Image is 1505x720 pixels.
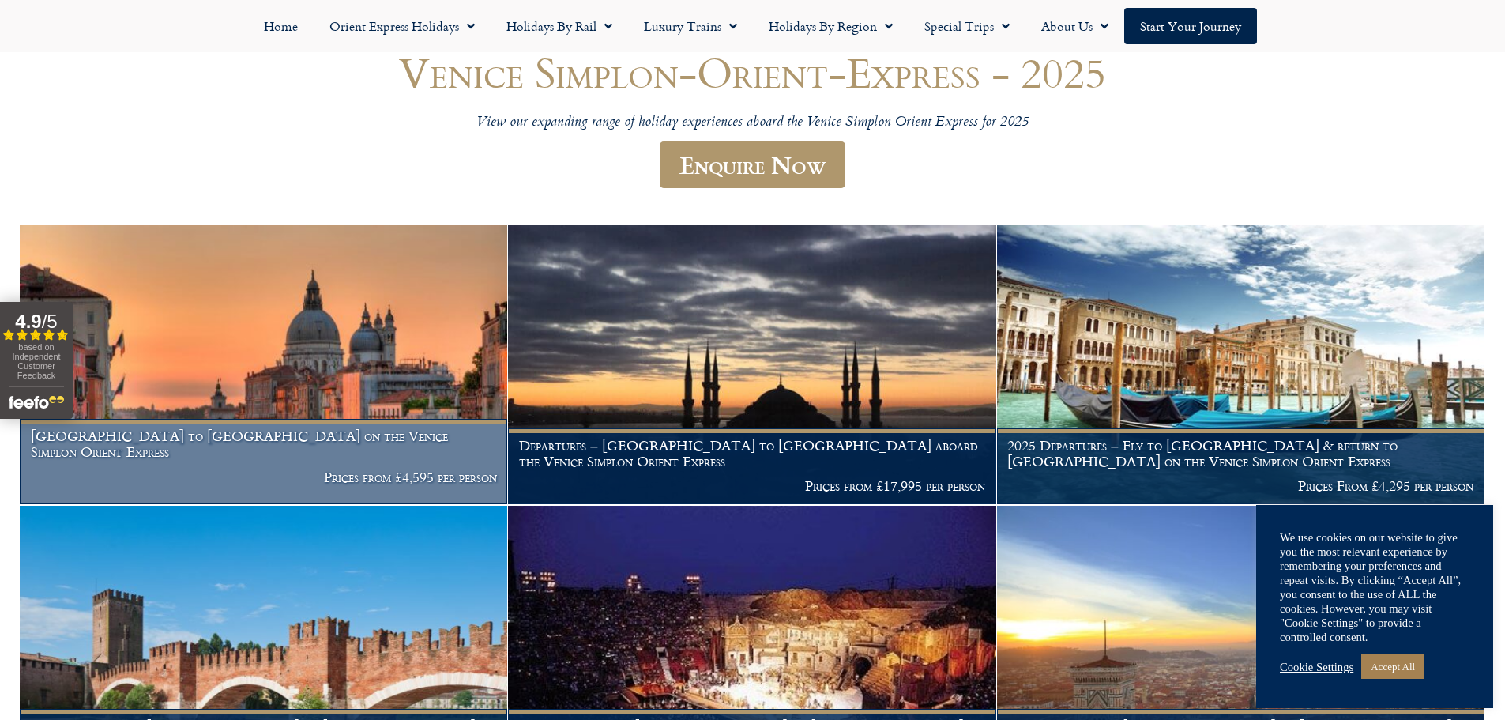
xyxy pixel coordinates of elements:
a: 2025 Departures – Fly to [GEOGRAPHIC_DATA] & return to [GEOGRAPHIC_DATA] on the Venice Simplon Or... [997,225,1485,505]
p: Prices From £4,295 per person [1007,478,1473,494]
h1: [GEOGRAPHIC_DATA] to [GEOGRAPHIC_DATA] on the Venice Simplon Orient Express [31,428,497,459]
img: venice aboard the Orient Express [997,225,1484,504]
div: We use cookies on our website to give you the most relevant experience by remembering your prefer... [1280,530,1469,644]
a: Enquire Now [660,141,845,188]
a: Accept All [1361,654,1424,679]
a: About Us [1025,8,1124,44]
a: [GEOGRAPHIC_DATA] to [GEOGRAPHIC_DATA] on the Venice Simplon Orient Express Prices from £4,595 pe... [20,225,508,505]
h1: Departures – [GEOGRAPHIC_DATA] to [GEOGRAPHIC_DATA] aboard the Venice Simplon Orient Express [519,438,985,469]
a: Orient Express Holidays [314,8,491,44]
a: Special Trips [909,8,1025,44]
p: Prices from £4,595 per person [31,469,497,485]
p: View our expanding range of holiday experiences aboard the Venice Simplon Orient Express for 2025 [279,114,1227,132]
a: Departures – [GEOGRAPHIC_DATA] to [GEOGRAPHIC_DATA] aboard the Venice Simplon Orient Express Pric... [508,225,996,505]
p: Prices from £17,995 per person [519,478,985,494]
h1: 2025 Departures – Fly to [GEOGRAPHIC_DATA] & return to [GEOGRAPHIC_DATA] on the Venice Simplon Or... [1007,438,1473,469]
a: Start your Journey [1124,8,1257,44]
nav: Menu [8,8,1497,44]
a: Cookie Settings [1280,660,1353,674]
img: Orient Express Special Venice compressed [20,225,507,504]
a: Home [248,8,314,44]
h1: Venice Simplon-Orient-Express - 2025 [279,49,1227,96]
a: Holidays by Region [753,8,909,44]
a: Luxury Trains [628,8,753,44]
a: Holidays by Rail [491,8,628,44]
